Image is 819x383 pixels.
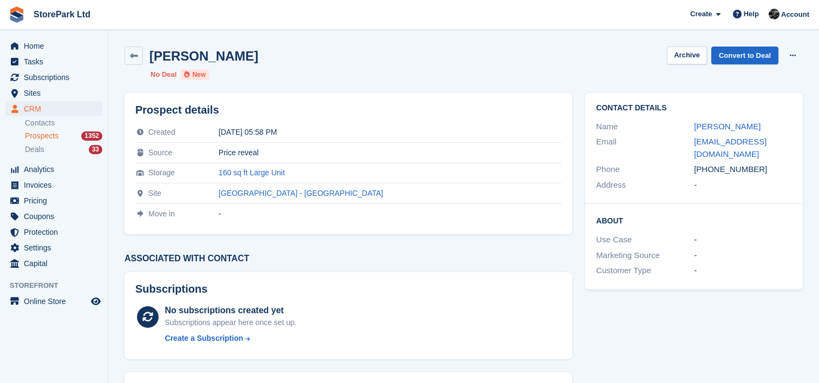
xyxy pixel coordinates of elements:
span: Move in [148,209,175,218]
h2: Contact Details [596,104,792,113]
span: Settings [24,240,89,255]
a: Deals 33 [25,144,102,155]
a: menu [5,70,102,85]
a: menu [5,85,102,101]
div: No subscriptions created yet [165,304,297,317]
h3: Associated with contact [125,254,572,263]
a: menu [5,294,102,309]
img: stora-icon-8386f47178a22dfd0bd8f6a31ec36ba5ce8667c1dd55bd0f319d3a0aa187defe.svg [9,6,25,23]
span: Online Store [24,294,89,309]
span: Deals [25,144,44,155]
a: StorePark Ltd [29,5,95,23]
span: Storage [148,168,175,177]
a: [EMAIL_ADDRESS][DOMAIN_NAME] [694,137,766,159]
div: [DATE] 05:58 PM [219,128,561,136]
span: Tasks [24,54,89,69]
span: Coupons [24,209,89,224]
h2: Subscriptions [135,283,561,295]
div: Use Case [596,234,694,246]
h2: [PERSON_NAME] [149,49,258,63]
a: menu [5,101,102,116]
a: [PERSON_NAME] [694,122,761,131]
span: Home [24,38,89,54]
a: menu [5,224,102,240]
div: - [694,179,792,191]
a: menu [5,256,102,271]
span: Invoices [24,177,89,193]
span: Site [148,189,161,197]
div: Customer Type [596,265,694,277]
span: Analytics [24,162,89,177]
li: No Deal [150,69,176,80]
span: Protection [24,224,89,240]
span: Prospects [25,131,58,141]
a: menu [5,162,102,177]
a: menu [5,54,102,69]
a: Convert to Deal [711,47,778,64]
div: Price reveal [219,148,561,157]
span: Capital [24,256,89,271]
span: Storefront [10,280,108,291]
span: Subscriptions [24,70,89,85]
span: CRM [24,101,89,116]
span: Sites [24,85,89,101]
img: Ryan Mulcahy [769,9,779,19]
a: menu [5,240,102,255]
li: New [181,69,209,80]
a: menu [5,209,102,224]
a: [GEOGRAPHIC_DATA] - [GEOGRAPHIC_DATA] [219,189,383,197]
a: Create a Subscription [165,333,297,344]
span: Create [690,9,712,19]
div: Subscriptions appear here once set up. [165,317,297,328]
div: Create a Subscription [165,333,244,344]
span: Help [744,9,759,19]
a: Preview store [89,295,102,308]
div: Marketing Source [596,249,694,262]
a: menu [5,177,102,193]
span: Source [148,148,172,157]
div: [PHONE_NUMBER] [694,163,792,176]
h2: Prospect details [135,104,561,116]
div: - [219,209,561,218]
span: Pricing [24,193,89,208]
h2: About [596,215,792,226]
div: - [694,234,792,246]
a: menu [5,38,102,54]
a: Contacts [25,118,102,128]
div: Email [596,136,694,160]
div: Address [596,179,694,191]
div: Phone [596,163,694,176]
span: Created [148,128,175,136]
div: 33 [89,145,102,154]
div: - [694,265,792,277]
a: 160 sq ft Large Unit [219,168,285,177]
div: 1352 [81,131,102,141]
div: - [694,249,792,262]
a: menu [5,193,102,208]
div: Name [596,121,694,133]
button: Archive [667,47,707,64]
span: Account [781,9,809,20]
a: Prospects 1352 [25,130,102,142]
